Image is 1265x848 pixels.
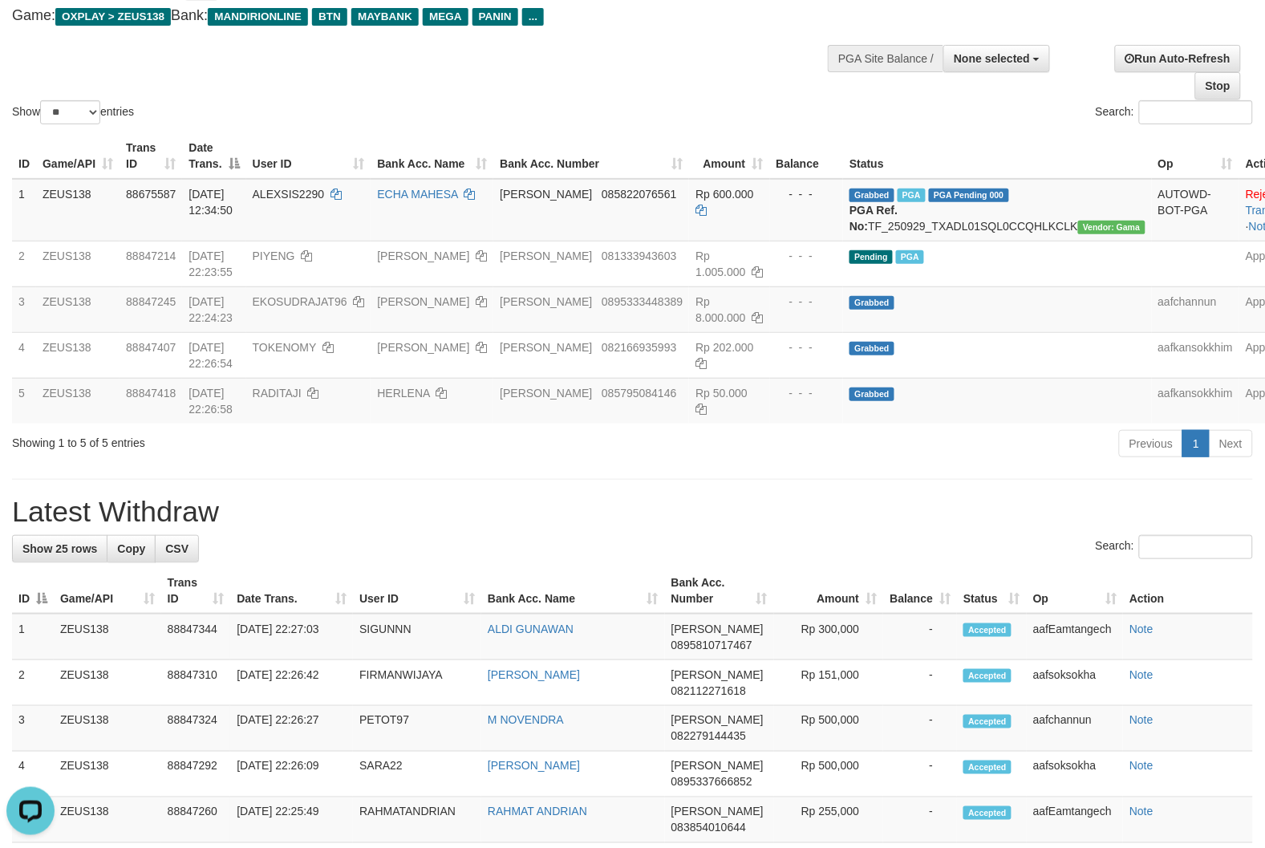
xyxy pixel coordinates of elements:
[1152,179,1239,241] td: AUTOWD-BOT-PGA
[423,8,468,26] span: MEGA
[12,100,134,124] label: Show entries
[126,295,176,308] span: 88847245
[898,189,926,202] span: Marked by aafpengsreynich
[488,668,580,681] a: [PERSON_NAME]
[500,341,592,354] span: [PERSON_NAME]
[189,341,233,370] span: [DATE] 22:26:54
[12,568,54,614] th: ID: activate to sort column descending
[1027,706,1123,752] td: aafchannun
[208,8,308,26] span: MANDIRIONLINE
[12,332,36,378] td: 4
[929,189,1009,202] span: PGA Pending
[689,133,769,179] th: Amount: activate to sort column ascending
[963,669,1012,683] span: Accepted
[12,428,515,451] div: Showing 1 to 5 of 5 entries
[1209,430,1253,457] a: Next
[849,189,894,202] span: Grabbed
[774,752,884,797] td: Rp 500,000
[1096,100,1253,124] label: Search:
[253,295,347,308] span: EKOSUDRAJAT96
[12,378,36,424] td: 5
[353,797,481,843] td: RAHMATANDRIAN
[522,8,544,26] span: ...
[377,188,457,201] a: ECHA MAHESA
[230,614,353,660] td: [DATE] 22:27:03
[253,341,317,354] span: TOKENOMY
[963,761,1012,774] span: Accepted
[117,542,145,555] span: Copy
[161,614,231,660] td: 88847344
[189,387,233,416] span: [DATE] 22:26:58
[1027,752,1123,797] td: aafsoksokha
[230,706,353,752] td: [DATE] 22:26:27
[36,179,120,241] td: ZEUS138
[602,341,676,354] span: Copy 082166935993 to clipboard
[849,342,894,355] span: Grabbed
[671,684,746,697] span: Copy 082112271618 to clipboard
[36,241,120,286] td: ZEUS138
[161,752,231,797] td: 88847292
[40,100,100,124] select: Showentries
[377,295,469,308] a: [PERSON_NAME]
[253,188,325,201] span: ALEXSIS2290
[1123,568,1253,614] th: Action
[776,186,837,202] div: - - -
[371,133,493,179] th: Bank Acc. Name: activate to sort column ascending
[602,188,676,201] span: Copy 085822076561 to clipboard
[12,752,54,797] td: 4
[36,332,120,378] td: ZEUS138
[896,250,924,264] span: Marked by aafkaynarin
[1027,797,1123,843] td: aafEamtangech
[481,568,665,614] th: Bank Acc. Name: activate to sort column ascending
[161,706,231,752] td: 88847324
[488,714,564,727] a: M NOVENDRA
[493,133,689,179] th: Bank Acc. Number: activate to sort column ascending
[189,250,233,278] span: [DATE] 22:23:55
[883,660,957,706] td: -
[671,776,752,789] span: Copy 0895337666852 to clipboard
[671,668,764,681] span: [PERSON_NAME]
[849,387,894,401] span: Grabbed
[671,822,746,834] span: Copy 083854010644 to clipboard
[695,341,753,354] span: Rp 202.000
[36,286,120,332] td: ZEUS138
[774,660,884,706] td: Rp 151,000
[353,568,481,614] th: User ID: activate to sort column ascending
[695,250,745,278] span: Rp 1.005.000
[36,378,120,424] td: ZEUS138
[500,387,592,400] span: [PERSON_NAME]
[776,294,837,310] div: - - -
[963,715,1012,728] span: Accepted
[1027,568,1123,614] th: Op: activate to sort column ascending
[161,568,231,614] th: Trans ID: activate to sort column ascending
[155,535,199,562] a: CSV
[54,614,161,660] td: ZEUS138
[671,639,752,651] span: Copy 0895810717467 to clipboard
[12,286,36,332] td: 3
[12,660,54,706] td: 2
[12,496,1253,528] h1: Latest Withdraw
[500,295,592,308] span: [PERSON_NAME]
[770,133,844,179] th: Balance
[671,623,764,635] span: [PERSON_NAME]
[843,133,1152,179] th: Status
[230,797,353,843] td: [DATE] 22:25:49
[12,535,107,562] a: Show 25 rows
[126,387,176,400] span: 88847418
[774,568,884,614] th: Amount: activate to sort column ascending
[943,45,1050,72] button: None selected
[161,660,231,706] td: 88847310
[1129,623,1154,635] a: Note
[1096,535,1253,559] label: Search:
[230,660,353,706] td: [DATE] 22:26:42
[883,752,957,797] td: -
[1139,535,1253,559] input: Search:
[120,133,182,179] th: Trans ID: activate to sort column ascending
[6,6,55,55] button: Open LiveChat chat widget
[963,623,1012,637] span: Accepted
[883,797,957,843] td: -
[377,341,469,354] a: [PERSON_NAME]
[126,341,176,354] span: 88847407
[695,295,745,324] span: Rp 8.000.000
[12,706,54,752] td: 3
